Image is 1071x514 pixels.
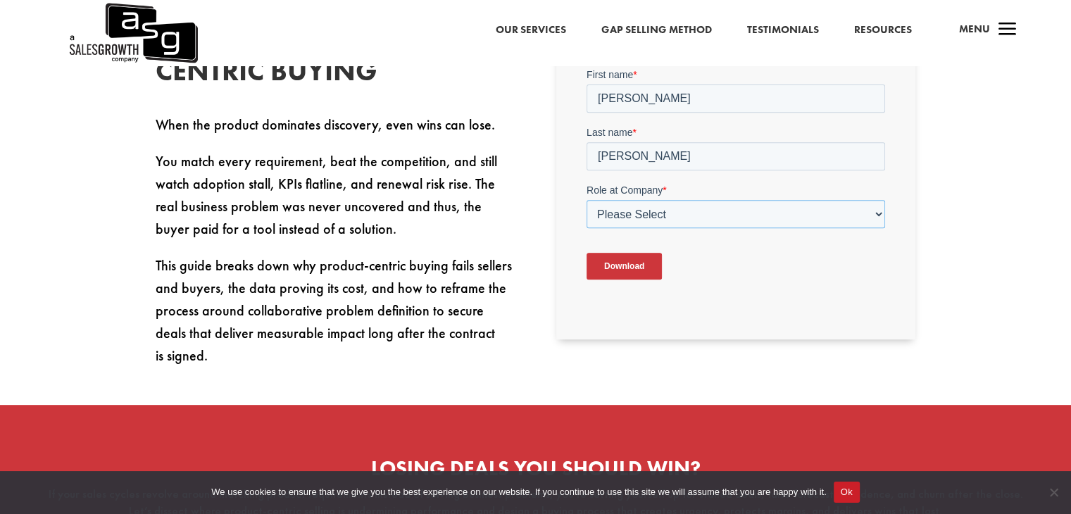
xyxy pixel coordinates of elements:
h2: Losing Deals You Should Win? [42,458,1029,486]
a: Testimonials [747,21,819,39]
p: When the product dominates discovery, even wins can lose. [156,113,515,150]
a: Resources [854,21,912,39]
iframe: Form 0 [587,10,885,316]
span: We use cookies to ensure that we give you the best experience on our website. If you continue to ... [211,485,826,499]
p: You match every requirement, beat the competition, and still watch adoption stall, KPIs flatline,... [156,150,515,254]
span: No [1046,485,1060,499]
p: This guide breaks down why product-centric buying fails sellers and buyers, the data proving its ... [156,254,515,367]
a: Our Services [496,21,566,39]
span: a [994,16,1022,44]
span: Menu [959,22,990,36]
a: Gap Selling Method [601,21,712,39]
button: Ok [834,482,860,503]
